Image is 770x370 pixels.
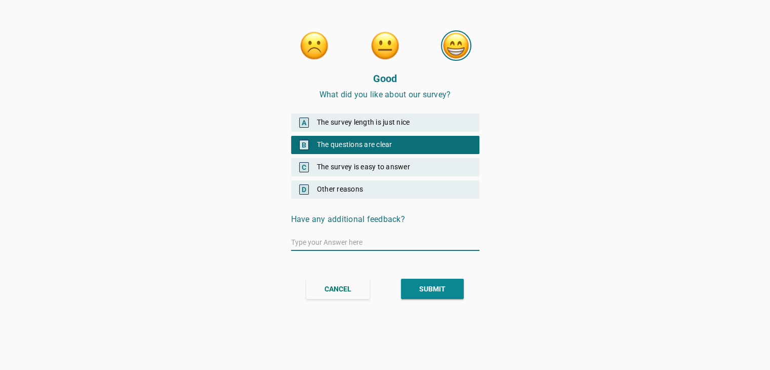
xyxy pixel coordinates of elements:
strong: Good [373,72,397,85]
div: The survey is easy to answer [291,158,479,176]
button: SUBMIT [401,279,464,299]
span: C [299,162,309,172]
div: The questions are clear [291,136,479,154]
span: B [299,140,309,150]
div: The survey length is just nice [291,114,479,132]
button: CANCEL [306,279,370,299]
span: Have any additional feedback? [291,214,405,224]
span: What did you like about our survey? [319,90,451,99]
input: Type your Answer here [291,234,479,250]
span: A [299,118,309,128]
div: CANCEL [325,284,351,294]
div: Other reasons [291,180,479,199]
span: D [299,184,309,195]
div: SUBMIT [419,284,445,294]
